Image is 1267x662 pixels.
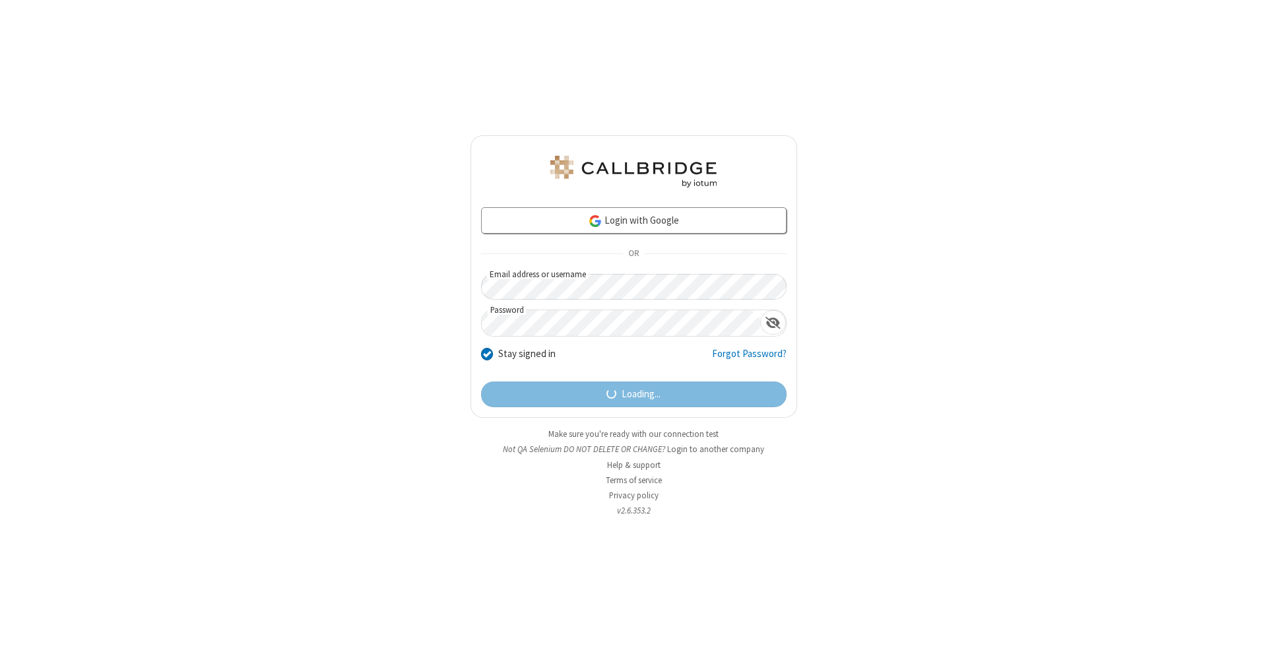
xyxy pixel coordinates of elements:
li: Not QA Selenium DO NOT DELETE OR CHANGE? [471,443,797,455]
a: Login with Google [481,207,787,234]
img: google-icon.png [588,214,602,228]
a: Privacy policy [609,490,659,501]
iframe: Chat [1234,628,1257,653]
div: Show password [760,310,786,335]
button: Loading... [481,381,787,408]
li: v2.6.353.2 [471,504,797,517]
input: Password [482,310,760,336]
a: Help & support [607,459,661,471]
a: Make sure you're ready with our connection test [548,428,719,440]
img: QA Selenium DO NOT DELETE OR CHANGE [548,156,719,187]
button: Login to another company [667,443,764,455]
span: OR [623,245,644,263]
input: Email address or username [481,274,787,300]
span: Loading... [622,387,661,402]
label: Stay signed in [498,347,556,362]
a: Forgot Password? [712,347,787,372]
a: Terms of service [606,475,662,486]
